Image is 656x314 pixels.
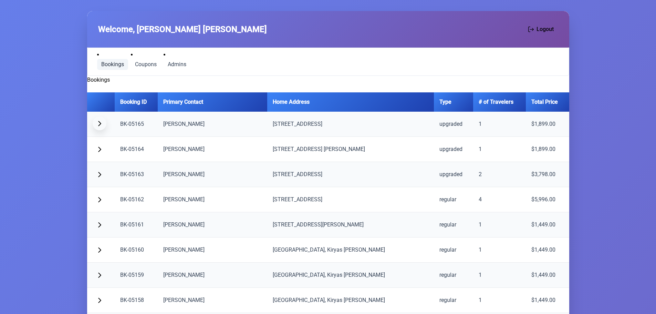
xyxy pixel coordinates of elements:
[267,187,434,212] td: [STREET_ADDRESS]
[434,92,473,112] th: Type
[526,162,569,187] td: $3,798.00
[97,59,128,70] a: Bookings
[473,237,526,263] td: 1
[131,51,161,70] li: Coupons
[158,137,267,162] td: [PERSON_NAME]
[473,263,526,288] td: 1
[434,162,473,187] td: upgraded
[97,51,128,70] li: Bookings
[473,212,526,237] td: 1
[164,59,190,70] a: Admins
[434,137,473,162] td: upgraded
[87,76,569,84] h2: Bookings
[131,59,161,70] a: Coupons
[526,288,569,313] td: $1,449.00
[526,187,569,212] td: $5,996.00
[158,237,267,263] td: [PERSON_NAME]
[526,137,569,162] td: $1,899.00
[473,288,526,313] td: 1
[526,212,569,237] td: $1,449.00
[115,288,158,313] td: BK-05158
[434,288,473,313] td: regular
[434,212,473,237] td: regular
[267,137,434,162] td: [STREET_ADDRESS] [PERSON_NAME]
[434,237,473,263] td: regular
[473,137,526,162] td: 1
[115,212,158,237] td: BK-05161
[473,162,526,187] td: 2
[115,92,158,112] th: Booking ID
[434,112,473,137] td: upgraded
[267,92,434,112] th: Home Address
[526,263,569,288] td: $1,449.00
[158,112,267,137] td: [PERSON_NAME]
[158,92,267,112] th: Primary Contact
[135,62,157,67] span: Coupons
[526,237,569,263] td: $1,449.00
[526,92,569,112] th: Total Price
[526,112,569,137] td: $1,899.00
[524,22,558,37] button: Logout
[267,112,434,137] td: [STREET_ADDRESS]
[98,23,267,36] span: Welcome, [PERSON_NAME] [PERSON_NAME]
[158,187,267,212] td: [PERSON_NAME]
[473,112,526,137] td: 1
[115,162,158,187] td: BK-05163
[168,62,186,67] span: Admins
[158,212,267,237] td: [PERSON_NAME]
[115,263,158,288] td: BK-05159
[537,25,554,33] span: Logout
[267,162,434,187] td: [STREET_ADDRESS]
[267,263,434,288] td: [GEOGRAPHIC_DATA], Kiryas [PERSON_NAME]
[473,92,526,112] th: # of Travelers
[164,51,190,70] li: Admins
[267,288,434,313] td: [GEOGRAPHIC_DATA], Kiryas [PERSON_NAME]
[101,62,124,67] span: Bookings
[158,162,267,187] td: [PERSON_NAME]
[267,212,434,237] td: [STREET_ADDRESS][PERSON_NAME]
[115,237,158,263] td: BK-05160
[158,288,267,313] td: [PERSON_NAME]
[115,187,158,212] td: BK-05162
[115,112,158,137] td: BK-05165
[267,237,434,263] td: [GEOGRAPHIC_DATA], Kiryas [PERSON_NAME]
[473,187,526,212] td: 4
[115,137,158,162] td: BK-05164
[434,263,473,288] td: regular
[158,263,267,288] td: [PERSON_NAME]
[434,187,473,212] td: regular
